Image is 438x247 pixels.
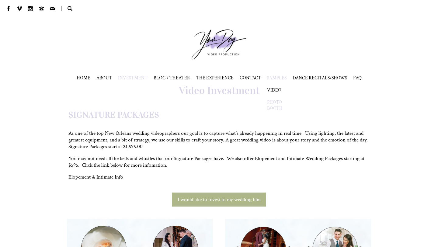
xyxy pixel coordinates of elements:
a: Your Day Production Logo [182,20,255,69]
span: I would like to invest in my wedding film [178,196,261,203]
h1: Video Investment [67,84,371,97]
a: Elopement & Intimate Info [68,174,123,180]
a: I would like to invest in my wedding film [172,193,266,207]
a: THE EXPERIENCE [196,75,234,81]
a: INVESTMENT [118,75,148,81]
p: You may not need all the bells and whistles that our Signature Packages have. We also offer Elope... [68,155,370,169]
a: FAQ [353,75,362,81]
a: PHOTO BOOTH [267,99,283,111]
h2: SIGNATURE PACKAGES [68,109,370,120]
a: CONTACT [240,75,261,81]
a: ABOUT [96,75,112,81]
p: As one of the top New Orleans wedding videographers our goal is to capture what’s already happeni... [68,130,370,150]
span: DANCE RECITALS/SHOWS [293,75,347,81]
a: BLOG / THEATER [154,75,190,81]
span: SAMPLES [267,75,287,81]
a: HOME [77,75,90,81]
a: VIDEO [267,87,281,93]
